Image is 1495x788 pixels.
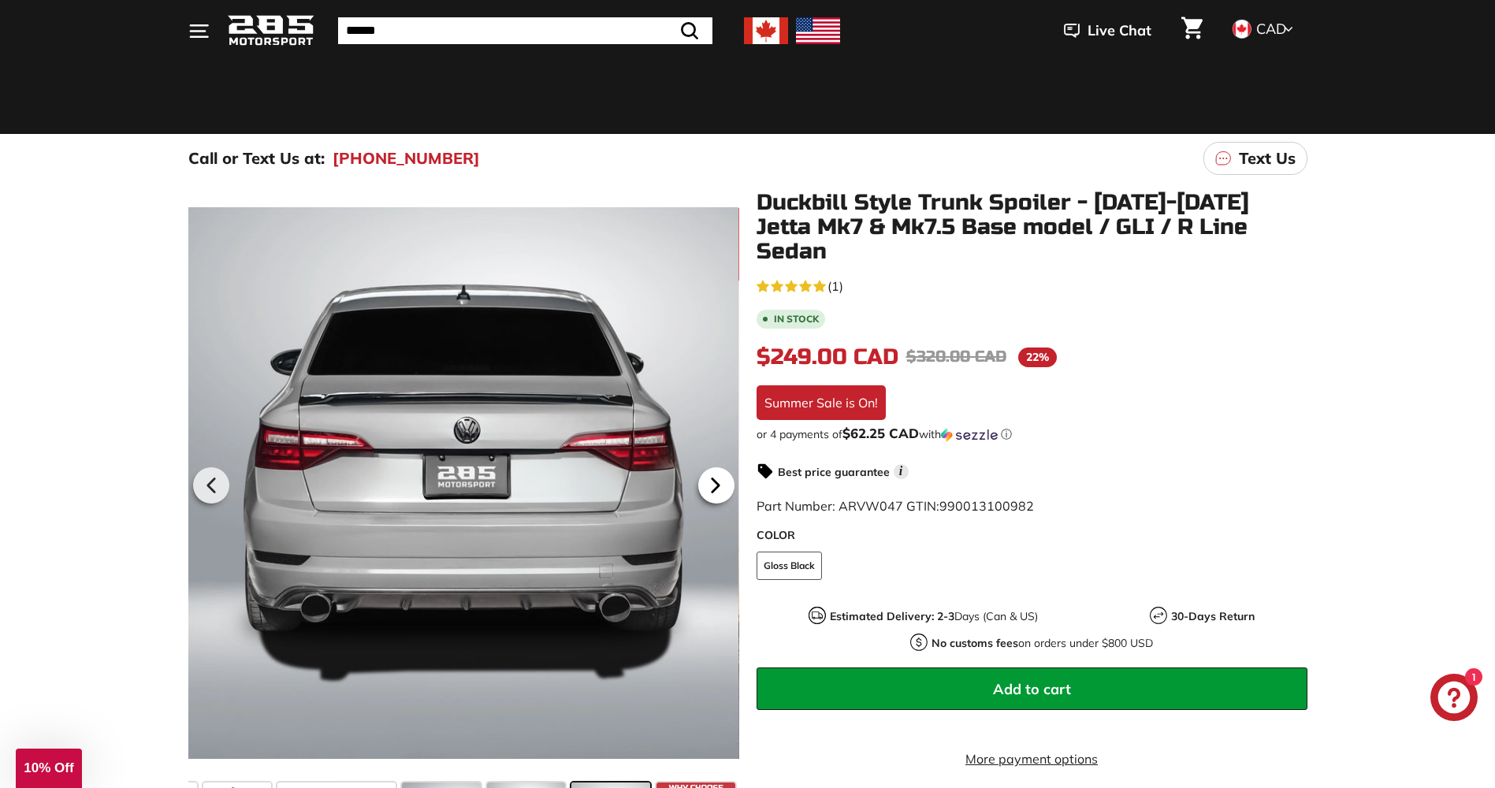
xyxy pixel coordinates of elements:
[941,428,998,442] img: Sezzle
[1426,674,1482,725] inbox-online-store-chat: Shopify online store chat
[1256,20,1286,38] span: CAD
[338,17,712,44] input: Search
[24,760,73,775] span: 10% Off
[757,749,1307,768] a: More payment options
[830,609,954,623] strong: Estimated Delivery: 2-3
[939,498,1034,514] span: 990013100982
[757,527,1307,544] label: COLOR
[827,277,843,295] span: (1)
[842,425,919,441] span: $62.25 CAD
[778,465,890,479] strong: Best price guarantee
[1239,147,1296,170] p: Text Us
[1172,4,1212,58] a: Cart
[1088,20,1151,41] span: Live Chat
[757,426,1307,442] div: or 4 payments of with
[16,749,82,788] div: 10% Off
[1018,348,1057,367] span: 22%
[757,275,1307,295] a: 5.0 rating (1 votes)
[228,13,314,50] img: Logo_285_Motorsport_areodynamics_components
[774,314,819,324] b: In stock
[757,191,1307,263] h1: Duckbill Style Trunk Spoiler - [DATE]-[DATE] Jetta Mk7 & Mk7.5 Base model / GLI / R Line Sedan
[757,667,1307,710] button: Add to cart
[757,498,1034,514] span: Part Number: ARVW047 GTIN:
[830,608,1038,625] p: Days (Can & US)
[906,347,1006,366] span: $320.00 CAD
[932,635,1153,652] p: on orders under $800 USD
[333,147,480,170] a: [PHONE_NUMBER]
[1171,609,1255,623] strong: 30-Days Return
[932,636,1018,650] strong: No customs fees
[188,147,325,170] p: Call or Text Us at:
[993,680,1071,698] span: Add to cart
[1043,11,1172,50] button: Live Chat
[757,344,898,370] span: $249.00 CAD
[894,464,909,479] span: i
[1203,142,1307,175] a: Text Us
[757,385,886,420] div: Summer Sale is On!
[757,426,1307,442] div: or 4 payments of$62.25 CADwithSezzle Click to learn more about Sezzle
